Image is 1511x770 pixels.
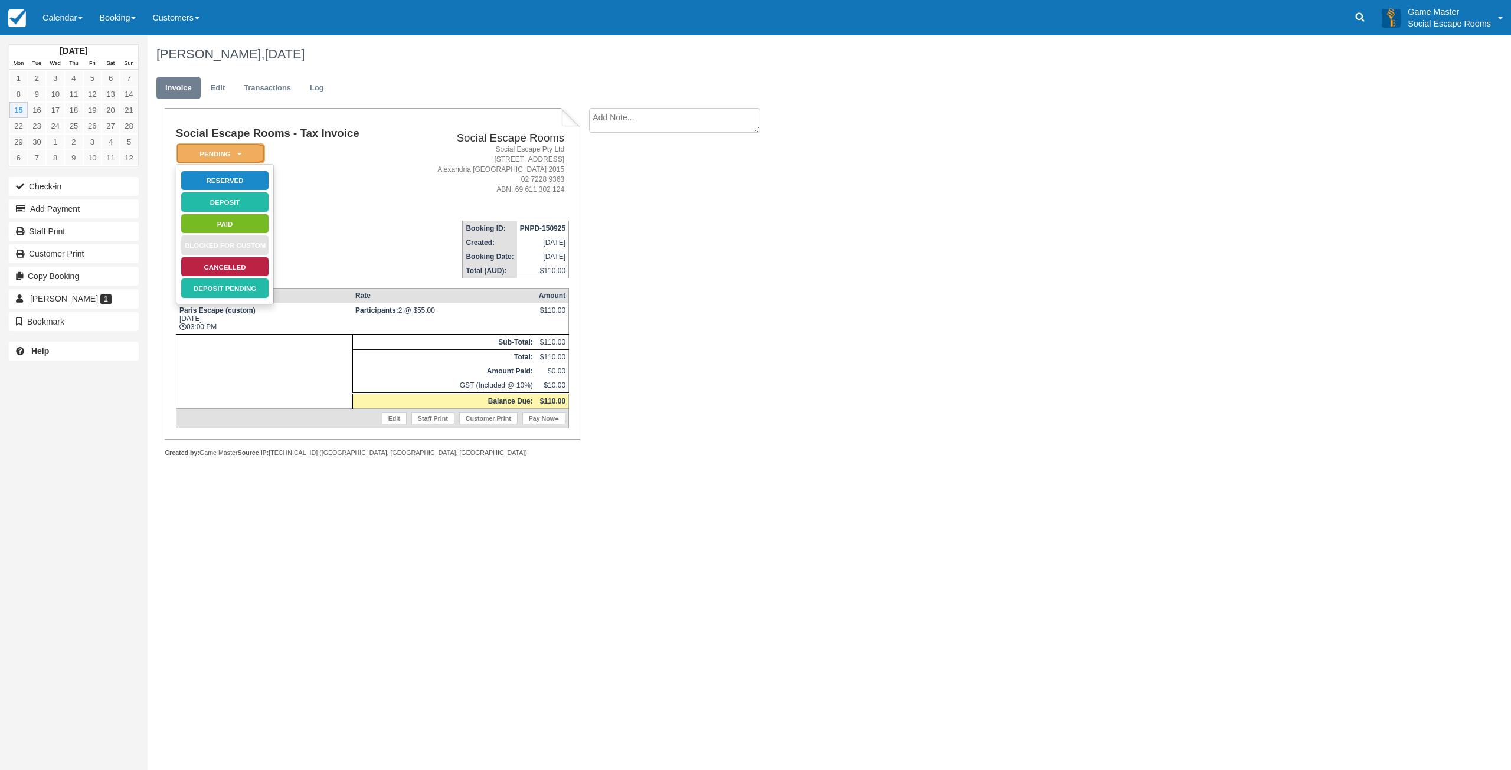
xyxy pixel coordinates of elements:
[9,57,28,70] th: Mon
[536,289,569,303] th: Amount
[28,150,46,166] a: 7
[522,412,565,424] a: Pay Now
[83,102,102,118] a: 19
[9,70,28,86] a: 1
[120,118,138,134] a: 28
[9,312,139,331] button: Bookmark
[120,134,138,150] a: 5
[102,70,120,86] a: 6
[9,342,139,361] a: Help
[463,221,517,236] th: Booking ID:
[301,77,333,100] a: Log
[463,235,517,250] th: Created:
[165,449,199,456] strong: Created by:
[181,278,269,299] a: Deposit Pending
[181,214,269,234] a: Paid
[176,143,261,165] a: Pending
[406,132,564,145] h2: Social Escape Rooms
[1408,6,1491,18] p: Game Master
[176,303,352,335] td: [DATE] 03:00 PM
[28,134,46,150] a: 30
[520,224,565,232] strong: PNPD-150925
[64,134,83,150] a: 2
[31,346,49,356] b: Help
[517,250,569,264] td: [DATE]
[28,102,46,118] a: 16
[64,150,83,166] a: 9
[179,306,256,314] strong: Paris Escape (custom)
[176,143,265,164] em: Pending
[102,86,120,102] a: 13
[411,412,454,424] a: Staff Print
[64,102,83,118] a: 18
[238,449,269,456] strong: Source IP:
[355,306,398,314] strong: Participants
[46,86,64,102] a: 10
[1382,8,1401,27] img: A3
[352,364,536,378] th: Amount Paid:
[46,134,64,150] a: 1
[176,219,401,237] div: 0432 323 315
[60,46,87,55] strong: [DATE]
[46,102,64,118] a: 17
[165,448,580,457] div: Game Master [TECHNICAL_ID] ([GEOGRAPHIC_DATA], [GEOGRAPHIC_DATA], [GEOGRAPHIC_DATA])
[102,150,120,166] a: 11
[120,86,138,102] a: 14
[539,306,565,324] div: $110.00
[406,145,564,195] address: Social Escape Pty Ltd [STREET_ADDRESS] Alexandria [GEOGRAPHIC_DATA] 2015 02 7228 9363 ABN: 69 611...
[46,118,64,134] a: 24
[176,127,401,140] h1: Social Escape Rooms - Tax Invoice
[9,86,28,102] a: 8
[235,77,300,100] a: Transactions
[202,77,234,100] a: Edit
[9,150,28,166] a: 6
[28,70,46,86] a: 2
[352,394,536,409] th: Balance Due:
[120,70,138,86] a: 7
[459,412,518,424] a: Customer Print
[83,150,102,166] a: 10
[352,303,536,335] td: 2 @ $55.00
[9,118,28,134] a: 22
[83,57,102,70] th: Fri
[463,250,517,264] th: Booking Date:
[9,199,139,218] button: Add Payment
[120,102,138,118] a: 21
[46,57,64,70] th: Wed
[540,397,565,405] strong: $110.00
[156,77,201,100] a: Invoice
[463,264,517,278] th: Total (AUD):
[9,177,139,196] button: Check-in
[382,412,407,424] a: Edit
[64,70,83,86] a: 4
[9,289,139,308] a: [PERSON_NAME] 1
[9,267,139,286] button: Copy Booking
[120,57,138,70] th: Sun
[9,102,28,118] a: 15
[9,244,139,263] a: Customer Print
[517,235,569,250] td: [DATE]
[536,378,569,394] td: $10.00
[156,47,1272,61] h1: [PERSON_NAME],
[64,86,83,102] a: 11
[102,102,120,118] a: 20
[352,350,536,365] th: Total:
[28,86,46,102] a: 9
[181,171,269,191] a: Reserved
[9,134,28,150] a: 29
[28,118,46,134] a: 23
[120,150,138,166] a: 12
[102,118,120,134] a: 27
[264,47,305,61] span: [DATE]
[46,150,64,166] a: 8
[181,192,269,212] a: Deposit
[102,57,120,70] th: Sat
[102,134,120,150] a: 4
[536,335,569,350] td: $110.00
[64,118,83,134] a: 25
[83,134,102,150] a: 3
[536,350,569,365] td: $110.00
[352,289,536,303] th: Rate
[9,222,139,241] a: Staff Print
[83,70,102,86] a: 5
